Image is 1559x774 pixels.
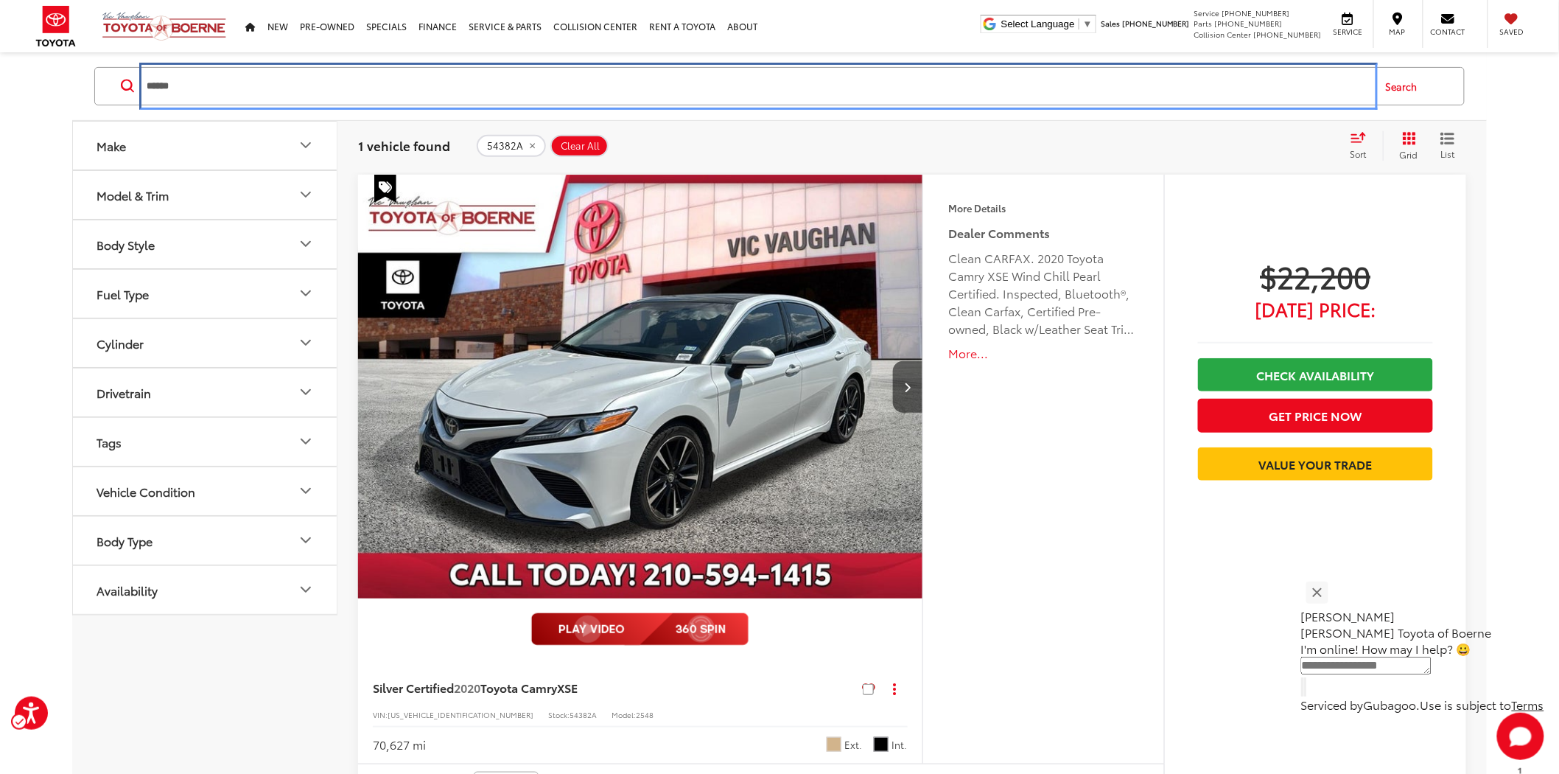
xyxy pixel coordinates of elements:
[612,709,636,720] span: Model:
[1101,18,1120,29] span: Sales
[557,679,578,696] span: XSE
[1198,447,1433,481] a: Value Your Trade
[73,220,338,268] button: Body StyleBody Style
[827,737,841,752] span: Wind Chill Pearl
[1198,301,1433,316] span: [DATE] Price:
[561,140,600,152] span: Clear All
[102,11,227,41] img: Vic Vaughan Toyota of Boerne Boerne, TX
[1343,131,1383,161] button: Select sort value
[1381,27,1414,37] span: Map
[297,186,315,204] div: Model & Trim
[570,709,597,720] span: 54382A
[1496,27,1528,37] span: Saved
[373,680,857,696] a: Silver Certified2020Toyota CamryXSE
[1194,18,1213,29] span: Parts
[1083,18,1093,29] span: ▼
[949,345,1138,362] button: More...
[373,709,388,720] span: VIN:
[297,582,315,599] div: Availability
[1429,131,1466,161] button: List View
[531,613,749,646] img: full motion video
[373,736,426,753] div: 70,627 mi
[357,175,924,599] div: 2020 Toyota Camry XSE 0
[893,683,896,694] span: dropdown dots
[97,484,195,498] div: Vehicle Condition
[480,679,557,696] span: Toyota Camry
[73,171,338,219] button: Model & TrimModel & Trim
[358,136,450,154] span: 1 vehicle found
[1198,358,1433,391] a: Check Availability
[97,583,158,597] div: Availability
[97,435,122,449] div: Tags
[477,135,546,157] button: remove 54382A
[949,203,1138,213] h4: More Details
[949,249,1138,338] div: Clean CARFAX. 2020 Toyota Camry XSE Wind Chill Pearl Certified. Inspected, Bluetooth®, Clean Carf...
[1343,131,1466,161] div: Page Menu
[97,287,149,301] div: Fuel Type
[487,140,523,152] span: 54382A
[1331,27,1364,37] span: Service
[357,175,924,599] a: 2020 Toyota Camry XSE2020 Toyota Camry XSE2020 Toyota Camry XSE2020 Toyota Camry XSE
[1372,68,1439,105] button: Search
[893,361,922,413] button: Next image
[1497,713,1544,760] svg: Start Chat
[73,566,338,614] button: AvailabilityAvailability
[145,69,1372,104] input: Search by Make, Model, or Keyword
[97,139,126,153] div: Make
[357,175,924,600] img: 2020 Toyota Camry XSE
[874,737,889,752] span: Black
[1350,147,1367,160] span: Sort
[949,224,1138,242] h5: Dealer Comments
[97,386,151,400] div: Drivetrain
[73,319,338,367] button: CylinderCylinder
[882,675,908,701] button: Actions
[1431,27,1465,37] span: Contact
[73,369,338,416] button: DrivetrainDrivetrain
[373,679,454,696] span: Silver Certified
[73,122,338,170] button: MakeMake
[73,418,338,466] button: TagsTags
[374,175,396,203] span: Special
[454,679,480,696] span: 2020
[1198,399,1433,432] button: Get Price Now
[1194,29,1252,40] span: Collision Center
[297,384,315,402] div: Drivetrain
[1001,18,1075,29] span: Select Language
[845,738,863,752] span: Ext.
[73,467,338,515] button: Vehicle ConditionVehicle Condition
[297,335,315,352] div: Cylinder
[97,534,153,548] div: Body Type
[297,483,315,501] div: Vehicle Condition
[1400,148,1418,161] span: Grid
[97,237,155,251] div: Body Style
[297,433,315,451] div: Tags
[636,709,654,720] span: 2548
[1383,131,1429,161] button: Grid View
[72,121,337,657] div: Carousel
[1497,713,1544,760] button: Toggle Chat Window
[1254,29,1322,40] span: [PHONE_NUMBER]
[97,188,169,202] div: Model & Trim
[73,270,338,318] button: Fuel TypeFuel Type
[863,684,874,695] input: Save this vehicle
[97,336,144,350] div: Cylinder
[297,236,315,254] div: Body Style
[550,135,609,157] button: Clear All
[297,285,315,303] div: Fuel Type
[1198,257,1433,294] span: $22,200
[388,709,533,720] span: [US_VEHICLE_IDENTIFICATION_NUMBER]
[1440,147,1455,160] span: List
[1222,7,1290,18] span: [PHONE_NUMBER]
[73,517,338,565] button: Body TypeBody Type
[1001,18,1093,29] a: Select Language​
[1122,18,1190,29] span: [PHONE_NUMBER]
[1215,18,1283,29] span: [PHONE_NUMBER]
[297,532,315,550] div: Body Type
[892,738,908,752] span: Int.
[548,709,570,720] span: Stock:
[297,137,315,155] div: Make
[1194,7,1220,18] span: Service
